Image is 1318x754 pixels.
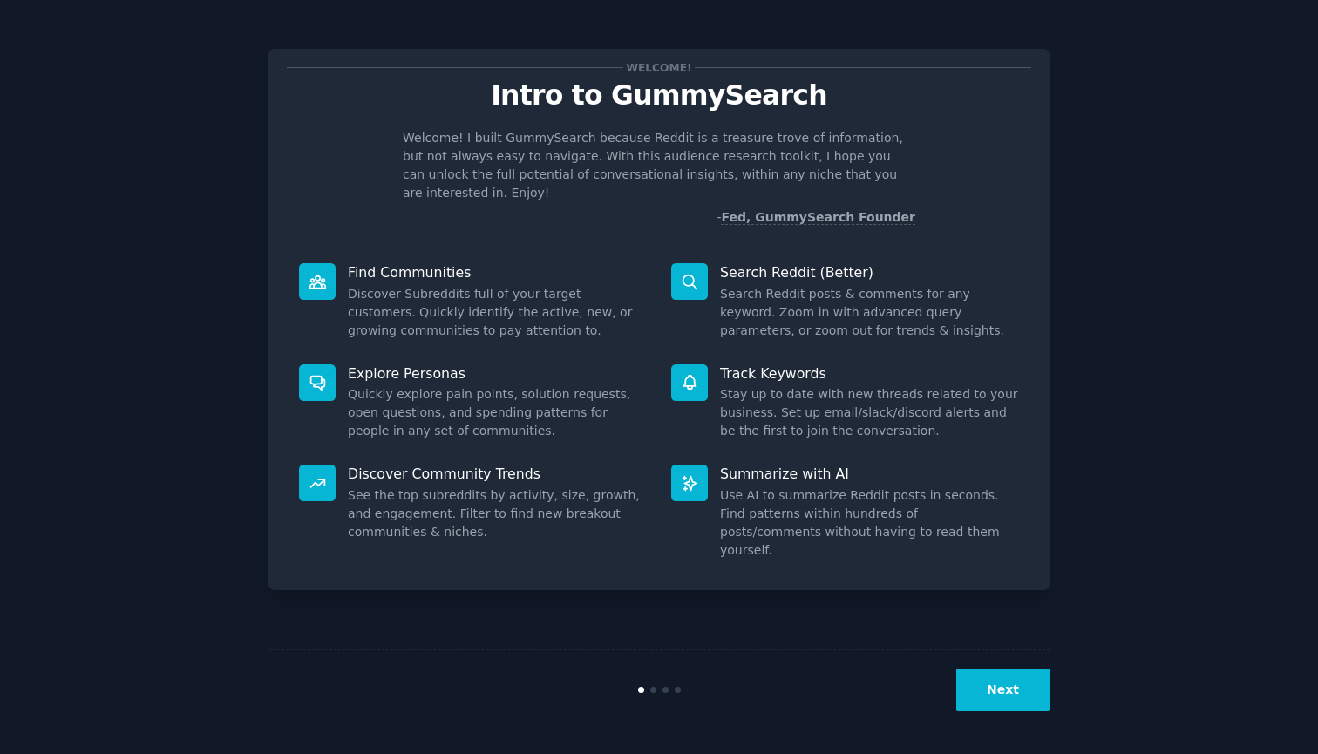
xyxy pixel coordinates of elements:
p: Summarize with AI [720,465,1019,483]
span: Welcome! [623,58,695,77]
div: - [717,208,915,227]
p: Find Communities [348,263,647,282]
p: Discover Community Trends [348,465,647,483]
dd: Use AI to summarize Reddit posts in seconds. Find patterns within hundreds of posts/comments with... [720,486,1019,560]
dd: Discover Subreddits full of your target customers. Quickly identify the active, new, or growing c... [348,285,647,340]
p: Search Reddit (Better) [720,263,1019,282]
dd: Search Reddit posts & comments for any keyword. Zoom in with advanced query parameters, or zoom o... [720,285,1019,340]
dd: Quickly explore pain points, solution requests, open questions, and spending patterns for people ... [348,385,647,440]
button: Next [956,669,1050,711]
a: Fed, GummySearch Founder [721,210,915,225]
dd: Stay up to date with new threads related to your business. Set up email/slack/discord alerts and ... [720,385,1019,440]
p: Track Keywords [720,364,1019,383]
p: Welcome! I built GummySearch because Reddit is a treasure trove of information, but not always ea... [403,129,915,202]
p: Intro to GummySearch [287,80,1031,111]
p: Explore Personas [348,364,647,383]
dd: See the top subreddits by activity, size, growth, and engagement. Filter to find new breakout com... [348,486,647,541]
